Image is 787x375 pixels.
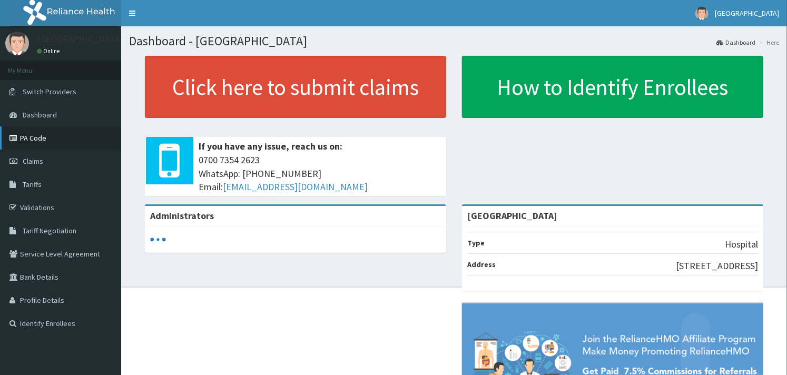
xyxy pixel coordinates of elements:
a: [EMAIL_ADDRESS][DOMAIN_NAME] [223,181,368,193]
span: 0700 7354 2623 WhatsApp: [PHONE_NUMBER] Email: [199,153,441,194]
li: Here [756,38,779,47]
a: Dashboard [716,38,755,47]
span: Claims [23,156,43,166]
p: [GEOGRAPHIC_DATA] [37,34,124,44]
h1: Dashboard - [GEOGRAPHIC_DATA] [129,34,779,48]
img: User Image [695,7,709,20]
b: If you have any issue, reach us on: [199,140,342,152]
svg: audio-loading [150,232,166,248]
a: Click here to submit claims [145,56,446,118]
span: [GEOGRAPHIC_DATA] [715,8,779,18]
img: User Image [5,32,29,55]
p: [STREET_ADDRESS] [676,259,758,273]
span: Tariff Negotiation [23,226,76,235]
span: Switch Providers [23,87,76,96]
span: Dashboard [23,110,57,120]
a: How to Identify Enrollees [462,56,763,118]
strong: [GEOGRAPHIC_DATA] [467,210,557,222]
p: Hospital [725,238,758,251]
b: Administrators [150,210,214,222]
a: Online [37,47,62,55]
b: Type [467,238,485,248]
span: Tariffs [23,180,42,189]
b: Address [467,260,496,269]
